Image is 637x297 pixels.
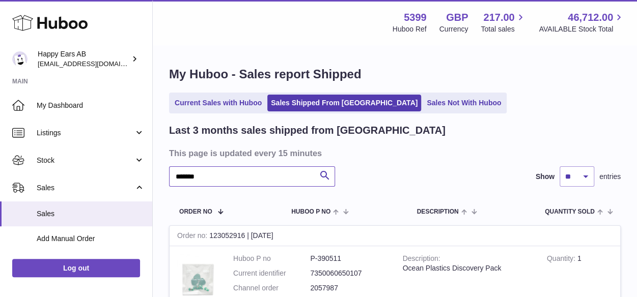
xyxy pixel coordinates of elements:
dd: P-390511 [310,254,387,263]
dt: Huboo P no [233,254,310,263]
span: Listings [37,128,134,138]
span: Stock [37,156,134,165]
div: Currency [439,24,468,34]
img: 3pl@happyearsearplugs.com [12,51,27,67]
dd: 7350060650107 [310,269,387,278]
span: entries [599,172,621,182]
h1: My Huboo - Sales report Shipped [169,66,621,82]
span: [EMAIL_ADDRESS][DOMAIN_NAME] [38,60,150,68]
span: Add Manual Order [37,234,145,244]
span: Huboo P no [291,209,330,215]
dd: 2057987 [310,283,387,293]
a: Sales Shipped From [GEOGRAPHIC_DATA] [267,95,421,111]
span: AVAILABLE Stock Total [539,24,625,34]
strong: Order no [177,231,209,242]
span: Sales [37,183,134,193]
div: Huboo Ref [393,24,427,34]
dt: Channel order [233,283,310,293]
span: Order No [179,209,212,215]
strong: GBP [446,11,468,24]
dt: Current identifier [233,269,310,278]
span: Quantity Sold [545,209,595,215]
span: Sales [37,209,145,219]
label: Show [536,172,555,182]
div: 123052916 | [DATE] [170,226,620,246]
span: 46,712.00 [568,11,613,24]
a: 217.00 Total sales [481,11,526,34]
a: 46,712.00 AVAILABLE Stock Total [539,11,625,34]
span: Description [417,209,458,215]
div: Happy Ears AB [38,49,129,69]
div: Ocean Plastics Discovery Pack [403,263,532,273]
strong: 5399 [404,11,427,24]
strong: Quantity [547,254,577,265]
span: 217.00 [483,11,514,24]
h2: Last 3 months sales shipped from [GEOGRAPHIC_DATA] [169,124,446,137]
a: Log out [12,259,140,277]
span: Total sales [481,24,526,34]
a: Current Sales with Huboo [171,95,265,111]
strong: Description [403,254,440,265]
span: My Dashboard [37,101,145,110]
a: Sales Not With Huboo [423,95,505,111]
h3: This page is updated every 15 minutes [169,147,618,159]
